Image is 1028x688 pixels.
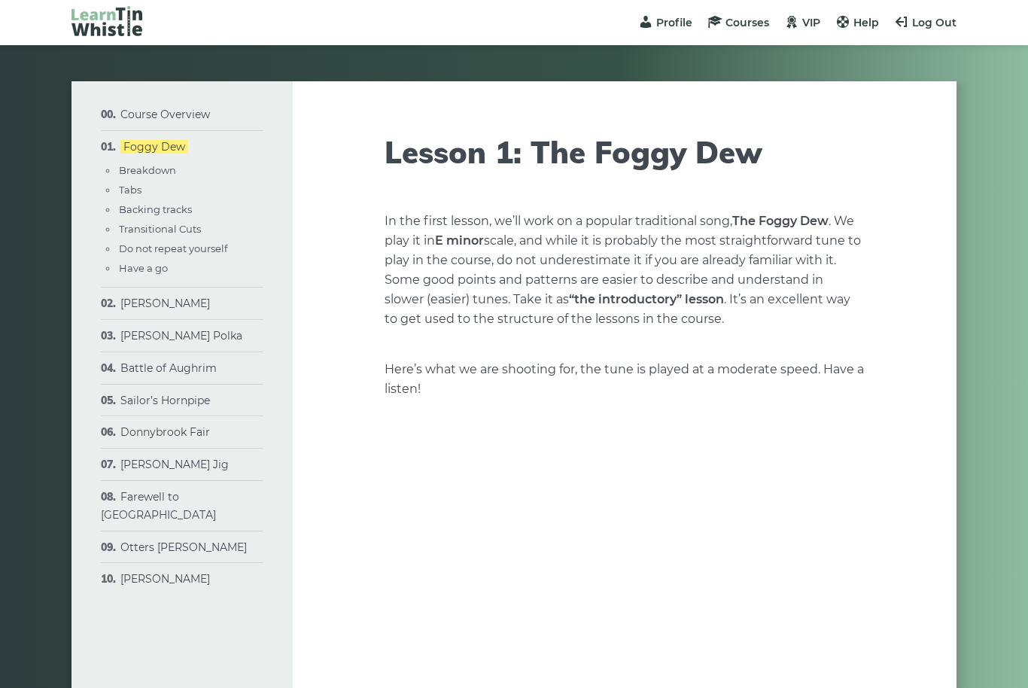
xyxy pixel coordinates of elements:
span: Help [853,16,879,29]
span: Log Out [912,16,957,29]
a: Backing tracks [119,203,192,215]
a: Breakdown [119,164,176,176]
a: Donnybrook Fair [120,425,210,439]
span: Courses [725,16,769,29]
span: Profile [656,16,692,29]
img: LearnTinWhistle.com [71,6,142,36]
a: Transitional Cuts [119,223,201,235]
a: Foggy Dew [120,140,188,154]
span: VIP [802,16,820,29]
a: Battle of Aughrim [120,361,217,375]
strong: The Foggy Dew [732,214,829,228]
a: Log Out [894,16,957,29]
a: Courses [707,16,769,29]
a: [PERSON_NAME] Polka [120,329,242,342]
a: Course Overview [120,108,210,121]
h1: Lesson 1: The Foggy Dew [385,134,865,170]
a: Otters [PERSON_NAME] [120,540,247,554]
strong: “the introductory” lesson [569,292,724,306]
a: [PERSON_NAME] Jig [120,458,229,471]
a: Profile [638,16,692,29]
a: Sailor’s Hornpipe [120,394,210,407]
a: Farewell to [GEOGRAPHIC_DATA] [101,490,216,522]
a: VIP [784,16,820,29]
a: Tabs [119,184,141,196]
a: [PERSON_NAME] [120,297,210,310]
p: In the first lesson, we’ll work on a popular traditional song, . We play it in scale, and while i... [385,212,865,329]
a: Do not repeat yourself [119,242,227,254]
a: Have a go [119,262,168,274]
a: Help [835,16,879,29]
strong: E minor [435,233,484,248]
a: [PERSON_NAME] [120,572,210,586]
p: Here’s what we are shooting for, the tune is played at a moderate speed. Have a listen! [385,360,865,399]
